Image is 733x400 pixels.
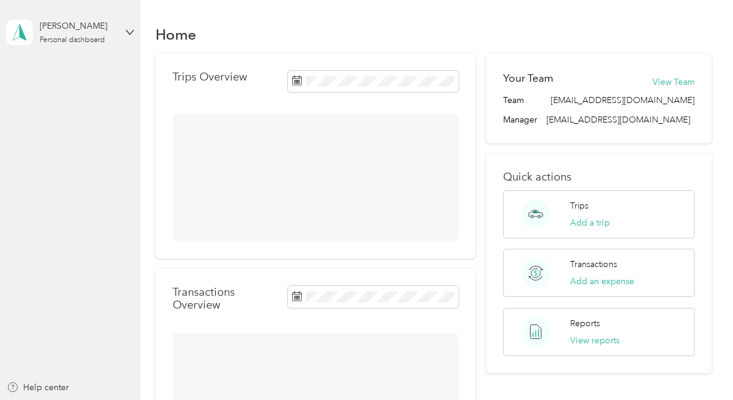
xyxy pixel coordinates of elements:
[503,171,695,184] p: Quick actions
[546,115,690,125] span: [EMAIL_ADDRESS][DOMAIN_NAME]
[173,286,282,312] p: Transactions Overview
[570,216,610,229] button: Add a trip
[503,71,553,86] h2: Your Team
[40,37,105,44] div: Personal dashboard
[156,28,196,41] h1: Home
[570,317,600,330] p: Reports
[503,113,537,126] span: Manager
[570,334,620,347] button: View reports
[40,20,116,32] div: [PERSON_NAME]
[503,94,524,107] span: Team
[551,94,695,107] span: [EMAIL_ADDRESS][DOMAIN_NAME]
[570,199,588,212] p: Trips
[665,332,733,400] iframe: Everlance-gr Chat Button Frame
[570,258,617,271] p: Transactions
[173,71,247,84] p: Trips Overview
[7,381,69,394] button: Help center
[653,76,695,88] button: View Team
[570,275,634,288] button: Add an expense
